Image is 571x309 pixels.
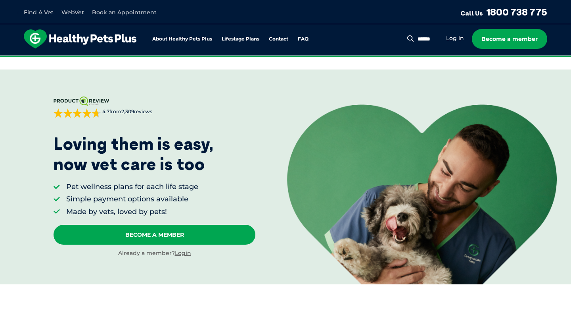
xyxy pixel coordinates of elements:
li: Pet wellness plans for each life stage [66,182,198,192]
a: 4.7from2,309reviews [54,97,255,118]
p: Loving them is easy, now vet care is too [54,134,214,174]
a: Become A Member [54,225,255,245]
li: Made by vets, loved by pets! [66,207,198,217]
span: 2,309 reviews [121,108,152,114]
strong: 4.7 [102,108,109,114]
a: Login [175,249,191,257]
img: <p>Loving them is easy, <br /> now vet care is too</p> [287,104,557,284]
li: Simple payment options available [66,194,198,204]
span: from [101,108,152,115]
div: Already a member? [54,249,255,257]
div: 4.7 out of 5 stars [54,108,101,118]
